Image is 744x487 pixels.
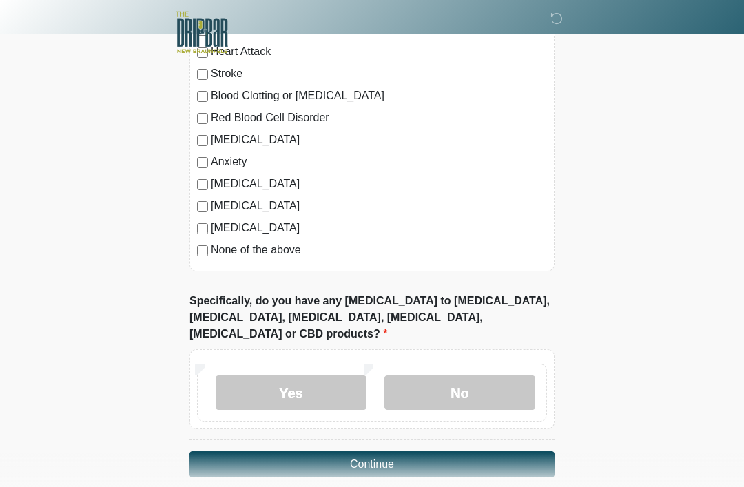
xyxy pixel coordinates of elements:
[197,245,208,256] input: None of the above
[197,113,208,124] input: Red Blood Cell Disorder
[197,135,208,146] input: [MEDICAL_DATA]
[216,375,366,410] label: Yes
[211,220,547,236] label: [MEDICAL_DATA]
[211,132,547,148] label: [MEDICAL_DATA]
[211,154,547,170] label: Anxiety
[189,293,555,342] label: Specifically, do you have any [MEDICAL_DATA] to [MEDICAL_DATA], [MEDICAL_DATA], [MEDICAL_DATA], [...
[211,65,547,82] label: Stroke
[211,110,547,126] label: Red Blood Cell Disorder
[176,10,228,55] img: The DRIPBaR - New Braunfels Logo
[197,201,208,212] input: [MEDICAL_DATA]
[197,157,208,168] input: Anxiety
[211,198,547,214] label: [MEDICAL_DATA]
[189,451,555,477] button: Continue
[211,176,547,192] label: [MEDICAL_DATA]
[384,375,535,410] label: No
[211,87,547,104] label: Blood Clotting or [MEDICAL_DATA]
[211,242,547,258] label: None of the above
[197,223,208,234] input: [MEDICAL_DATA]
[197,179,208,190] input: [MEDICAL_DATA]
[197,91,208,102] input: Blood Clotting or [MEDICAL_DATA]
[197,69,208,80] input: Stroke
